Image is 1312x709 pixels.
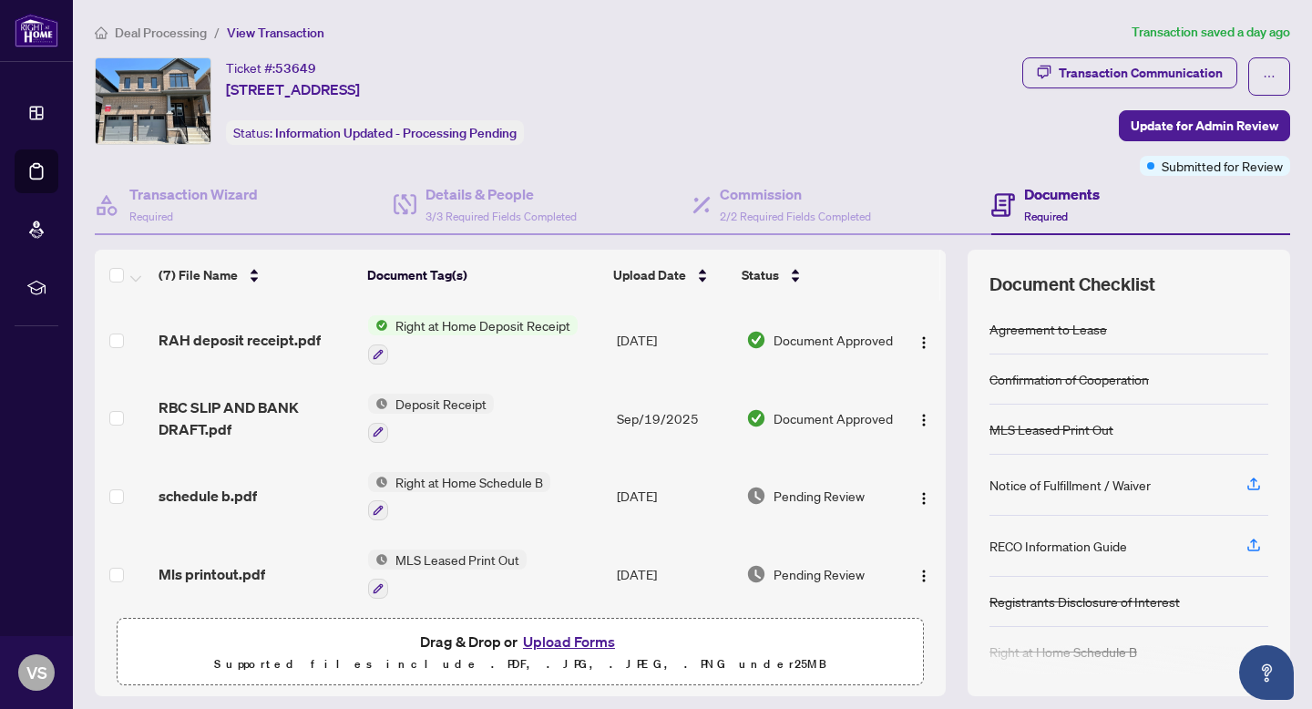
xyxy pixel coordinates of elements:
button: Open asap [1239,645,1294,700]
span: Pending Review [774,486,865,506]
article: Transaction saved a day ago [1132,22,1290,43]
span: (7) File Name [159,265,238,285]
button: Transaction Communication [1022,57,1237,88]
span: Update for Admin Review [1131,111,1278,140]
span: Submitted for Review [1162,156,1283,176]
span: Right at Home Deposit Receipt [388,315,578,335]
button: Status IconDeposit Receipt [368,394,494,443]
div: RECO Information Guide [989,536,1127,556]
button: Status IconMLS Leased Print Out [368,550,527,599]
span: Information Updated - Processing Pending [275,125,517,141]
td: Sep/19/2025 [610,379,739,457]
div: Status: [226,120,524,145]
p: Supported files include .PDF, .JPG, .JPEG, .PNG under 25 MB [128,653,912,675]
img: Logo [917,335,931,350]
span: Deal Processing [115,25,207,41]
td: [DATE] [610,301,739,379]
span: 3/3 Required Fields Completed [425,210,577,223]
div: Ticket #: [226,57,316,78]
span: schedule b.pdf [159,485,257,507]
span: ellipsis [1263,70,1276,83]
button: Status IconRight at Home Deposit Receipt [368,315,578,365]
div: Confirmation of Cooperation [989,369,1149,389]
li: / [214,22,220,43]
th: Document Tag(s) [360,250,606,301]
h4: Transaction Wizard [129,183,258,205]
button: Logo [909,481,938,510]
button: Logo [909,560,938,589]
div: Registrants Disclosure of Interest [989,591,1180,611]
td: [DATE] [610,457,739,536]
span: Document Approved [774,330,893,350]
h4: Details & People [425,183,577,205]
img: Document Status [746,330,766,350]
td: [DATE] [610,535,739,613]
span: Pending Review [774,564,865,584]
button: Upload Forms [518,630,620,653]
span: View Transaction [227,25,324,41]
img: Document Status [746,564,766,584]
img: logo [15,14,58,47]
img: Status Icon [368,315,388,335]
span: Mls printout.pdf [159,563,265,585]
div: Transaction Communication [1059,58,1223,87]
div: Right at Home Schedule B [989,642,1137,662]
span: Drag & Drop orUpload FormsSupported files include .PDF, .JPG, .JPEG, .PNG under25MB [118,619,923,686]
span: Document Checklist [989,272,1155,297]
img: Logo [917,491,931,506]
span: VS [26,660,47,685]
span: Drag & Drop or [420,630,620,653]
img: IMG-S12395692_1.jpg [96,58,210,144]
h4: Commission [720,183,871,205]
img: Logo [917,413,931,427]
span: Deposit Receipt [388,394,494,414]
div: MLS Leased Print Out [989,419,1113,439]
th: Upload Date [606,250,734,301]
span: RBC SLIP AND BANK DRAFT.pdf [159,396,353,440]
span: home [95,26,108,39]
img: Document Status [746,408,766,428]
img: Status Icon [368,394,388,414]
img: Document Status [746,486,766,506]
span: Upload Date [613,265,686,285]
span: RAH deposit receipt.pdf [159,329,321,351]
th: (7) File Name [151,250,359,301]
span: 53649 [275,60,316,77]
button: Status IconRight at Home Schedule B [368,472,550,521]
span: [STREET_ADDRESS] [226,78,360,100]
span: Required [129,210,173,223]
button: Update for Admin Review [1119,110,1290,141]
button: Logo [909,404,938,433]
span: 2/2 Required Fields Completed [720,210,871,223]
img: Logo [917,569,931,583]
img: Status Icon [368,550,388,570]
img: Status Icon [368,472,388,492]
div: Notice of Fulfillment / Waiver [989,475,1151,495]
span: Right at Home Schedule B [388,472,550,492]
th: Status [734,250,895,301]
span: MLS Leased Print Out [388,550,527,570]
button: Logo [909,325,938,354]
h4: Documents [1024,183,1100,205]
div: Agreement to Lease [989,319,1107,339]
span: Document Approved [774,408,893,428]
span: Status [742,265,779,285]
span: Required [1024,210,1068,223]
